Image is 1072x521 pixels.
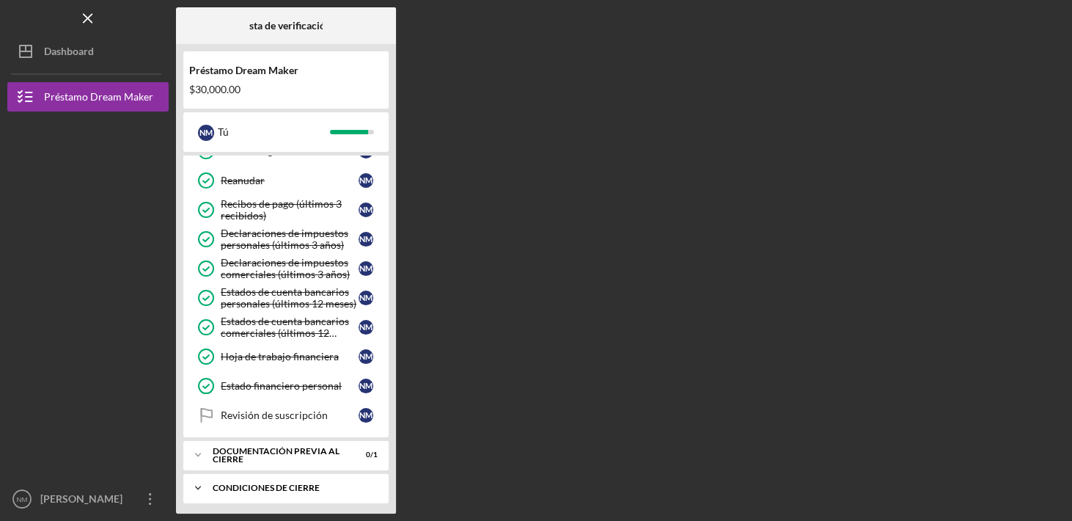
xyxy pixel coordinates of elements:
a: Estado financiero personalNM [191,371,381,401]
button: Préstamo Dream Maker [7,82,169,112]
a: Declaraciones de impuestos comerciales (últimos 3 años)NM [191,254,381,283]
div: N M [198,125,214,141]
a: Declaraciones de impuestos personales (últimos 3 años)NM [191,225,381,254]
div: Estados de cuenta bancarios personales (últimos 12 meses) [221,286,359,310]
a: Recibos de pago (últimos 3 recibidos)NM [191,195,381,225]
div: N M [359,261,373,276]
div: Recibos de pago (últimos 3 recibidos) [221,198,359,222]
div: Dashboard [44,37,94,70]
div: Documentación previa al cierre [213,447,341,464]
div: N M [359,232,373,247]
div: N M [359,173,373,188]
button: Dashboard [7,37,169,66]
div: Declaraciones de impuestos personales (últimos 3 años) [221,227,359,251]
div: N M [359,203,373,217]
div: N M [359,349,373,364]
div: Condiciones de cierre [213,484,370,492]
div: Declaraciones de impuestos comerciales (últimos 3 años) [221,257,359,280]
div: Revisión de suscripción [221,409,359,421]
div: Tú [218,120,330,145]
a: Estados de cuenta bancarios comerciales (últimos 12 meses)NM [191,313,381,342]
button: NM[PERSON_NAME] [7,484,169,514]
div: 0 / 1 [351,451,378,459]
div: $30,000.00 [189,84,383,95]
div: Préstamo Dream Maker [44,82,153,115]
div: N M [359,408,373,423]
text: NM [17,495,28,503]
div: Reanudar [221,175,359,186]
a: Estados de cuenta bancarios personales (últimos 12 meses)NM [191,283,381,313]
b: Lista de verificación [241,20,331,32]
a: ReanudarNM [191,166,381,195]
a: Revisión de suscripciónNM [191,401,381,430]
div: Estado financiero personal [221,380,359,392]
div: N M [359,291,373,305]
div: N M [359,320,373,335]
div: N M [359,379,373,393]
div: Estados de cuenta bancarios comerciales (últimos 12 meses) [221,316,359,339]
div: [PERSON_NAME] [37,484,132,517]
a: Hoja de trabajo financieraNM [191,342,381,371]
div: Hoja de trabajo financiera [221,351,359,362]
div: Préstamo Dream Maker [189,65,383,76]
